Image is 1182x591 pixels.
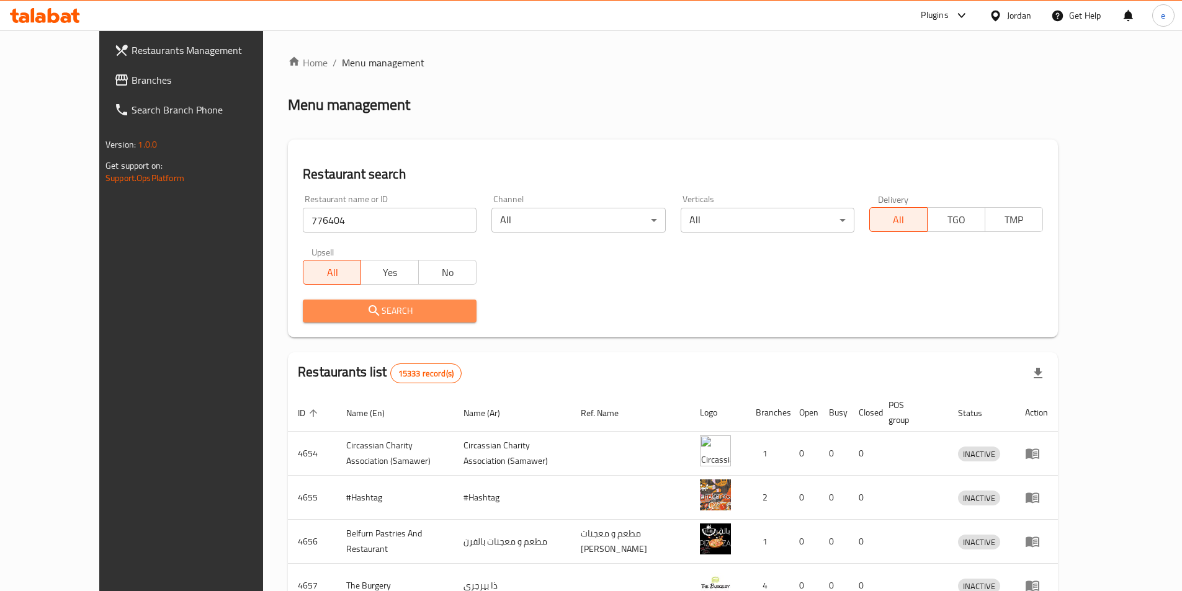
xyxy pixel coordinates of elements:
td: 0 [849,432,879,476]
td: 4654 [288,432,336,476]
a: Branches [104,65,297,95]
td: 1 [746,432,789,476]
button: TMP [985,207,1043,232]
td: 0 [849,476,879,520]
img: ​Circassian ​Charity ​Association​ (Samawer) [700,435,731,466]
div: All [491,208,665,233]
th: Branches [746,394,789,432]
button: All [869,207,928,232]
th: Closed [849,394,879,432]
td: 0 [819,476,849,520]
button: Search [303,300,477,322]
span: All [308,264,356,282]
span: Status [958,406,998,420]
td: 0 [789,520,819,564]
span: All [875,211,923,229]
td: 0 [819,432,849,476]
span: Restaurants Management [132,43,287,58]
span: INACTIVE [958,447,1000,461]
td: 0 [849,520,879,564]
span: 15333 record(s) [391,368,461,380]
a: Search Branch Phone [104,95,297,125]
div: Menu [1025,446,1048,461]
li: / [333,55,337,70]
td: 0 [789,476,819,520]
div: All [681,208,854,233]
input: Search for restaurant name or ID.. [303,208,477,233]
td: ​Circassian ​Charity ​Association​ (Samawer) [454,432,571,476]
button: Yes [360,260,419,285]
button: TGO [927,207,985,232]
th: Logo [690,394,746,432]
h2: Restaurants list [298,363,462,383]
span: TMP [990,211,1038,229]
label: Delivery [878,195,909,203]
span: ID [298,406,321,420]
span: e [1161,9,1165,22]
td: 0 [819,520,849,564]
a: Restaurants Management [104,35,297,65]
span: Get support on: [105,158,163,174]
button: All [303,260,361,285]
h2: Menu management [288,95,410,115]
div: Export file [1023,358,1053,388]
nav: breadcrumb [288,55,1058,70]
td: مطعم و معجنات [PERSON_NAME] [571,520,690,564]
td: #Hashtag [454,476,571,520]
span: INACTIVE [958,491,1000,505]
img: #Hashtag [700,479,731,510]
td: 4655 [288,476,336,520]
th: Open [789,394,819,432]
img: Belfurn Pastries And Restaurant [700,523,731,554]
span: Name (Ar) [463,406,516,420]
span: Search [313,303,467,319]
div: Menu [1025,490,1048,505]
div: Plugins [921,8,948,23]
td: 0 [789,432,819,476]
span: Name (En) [346,406,401,420]
td: 2 [746,476,789,520]
div: Menu [1025,534,1048,549]
td: ​Circassian ​Charity ​Association​ (Samawer) [336,432,454,476]
a: Home [288,55,328,70]
span: Version: [105,136,136,153]
td: مطعم و معجنات بالفرن [454,520,571,564]
td: 4656 [288,520,336,564]
span: POS group [889,398,933,427]
span: Ref. Name [581,406,635,420]
span: Yes [366,264,414,282]
span: No [424,264,472,282]
a: Support.OpsPlatform [105,170,184,186]
span: Search Branch Phone [132,102,287,117]
div: Jordan [1007,9,1031,22]
span: INACTIVE [958,535,1000,549]
td: Belfurn Pastries And Restaurant [336,520,454,564]
span: Branches [132,73,287,87]
button: No [418,260,477,285]
h2: Restaurant search [303,165,1043,184]
label: Upsell [311,247,334,256]
span: TGO [933,211,980,229]
span: 1.0.0 [138,136,157,153]
th: Action [1015,394,1058,432]
div: Total records count [390,363,462,383]
span: Menu management [342,55,424,70]
td: 1 [746,520,789,564]
td: #Hashtag [336,476,454,520]
th: Busy [819,394,849,432]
